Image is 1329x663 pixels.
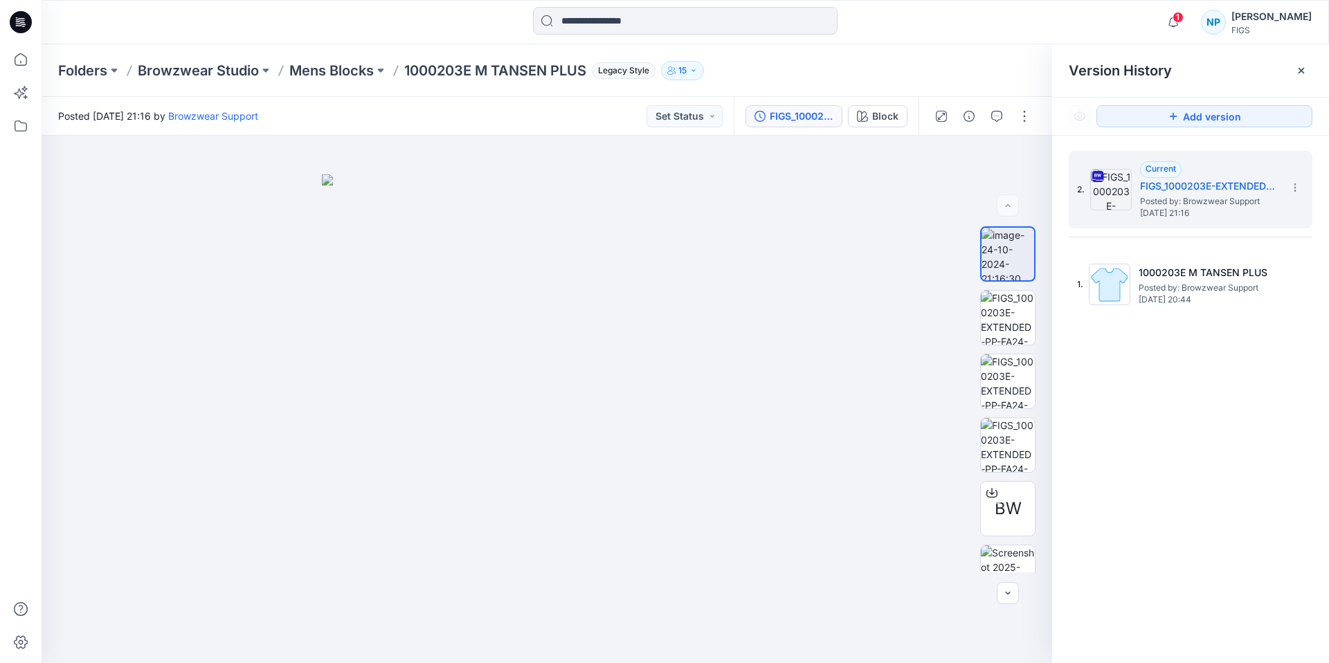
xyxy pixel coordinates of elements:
[1139,295,1277,305] span: [DATE] 20:44
[981,418,1035,472] img: FIGS_1000203E-EXTENDED-PP-FA24-012924-GR_11-10-24_Block_Back
[981,545,1035,599] img: Screenshot 2025-05-07 at 9.50.00AM
[1077,278,1083,291] span: 1.
[995,496,1022,521] span: BW
[1077,183,1085,196] span: 2.
[58,61,107,80] a: Folders
[1096,105,1312,127] button: Add version
[586,61,656,80] button: Legacy Style
[872,109,898,124] div: Block
[770,109,833,124] div: FIGS_1000203E-EXTENDED-PP-FA24-012924-GR_[DATE]
[1139,281,1277,295] span: Posted by: Browzwear Support
[745,105,842,127] button: FIGS_1000203E-EXTENDED-PP-FA24-012924-GR_[DATE]
[981,291,1035,345] img: FIGS_1000203E-EXTENDED-PP-FA24-012924-GR_11-10-24_Block_Left
[404,61,586,80] p: 1000203E M TANSEN PLUS
[168,110,258,122] a: Browzwear Support
[58,109,258,123] span: Posted [DATE] 21:16 by
[848,105,907,127] button: Block
[1231,25,1312,35] div: FIGS
[1140,194,1278,208] span: Posted by: Browzwear Support
[678,63,687,78] p: 15
[1089,264,1130,305] img: 1000203E M TANSEN PLUS
[982,228,1034,280] img: image-24-10-2024-21:16:30
[1069,105,1091,127] button: Show Hidden Versions
[661,61,704,80] button: 15
[1140,208,1278,218] span: [DATE] 21:16
[289,61,374,80] a: Mens Blocks
[1146,163,1176,174] span: Current
[1069,62,1172,79] span: Version History
[1296,65,1307,76] button: Close
[1140,178,1278,194] h5: FIGS_1000203E-EXTENDED-PP-FA24-012924-GR_11-10-24
[592,62,656,79] span: Legacy Style
[981,354,1035,408] img: FIGS_1000203E-EXTENDED-PP-FA24-012924-GR_11-10-24_Block_Right
[1139,264,1277,281] h5: 1000203E M TANSEN PLUS
[322,174,772,663] img: eyJhbGciOiJIUzI1NiIsImtpZCI6IjAiLCJzbHQiOiJzZXMiLCJ0eXAiOiJKV1QifQ.eyJkYXRhIjp7InR5cGUiOiJzdG9yYW...
[1090,169,1132,210] img: FIGS_1000203E-EXTENDED-PP-FA24-012924-GR_11-10-24
[1173,12,1184,23] span: 1
[1231,8,1312,25] div: [PERSON_NAME]
[1201,10,1226,35] div: NP
[958,105,980,127] button: Details
[138,61,259,80] a: Browzwear Studio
